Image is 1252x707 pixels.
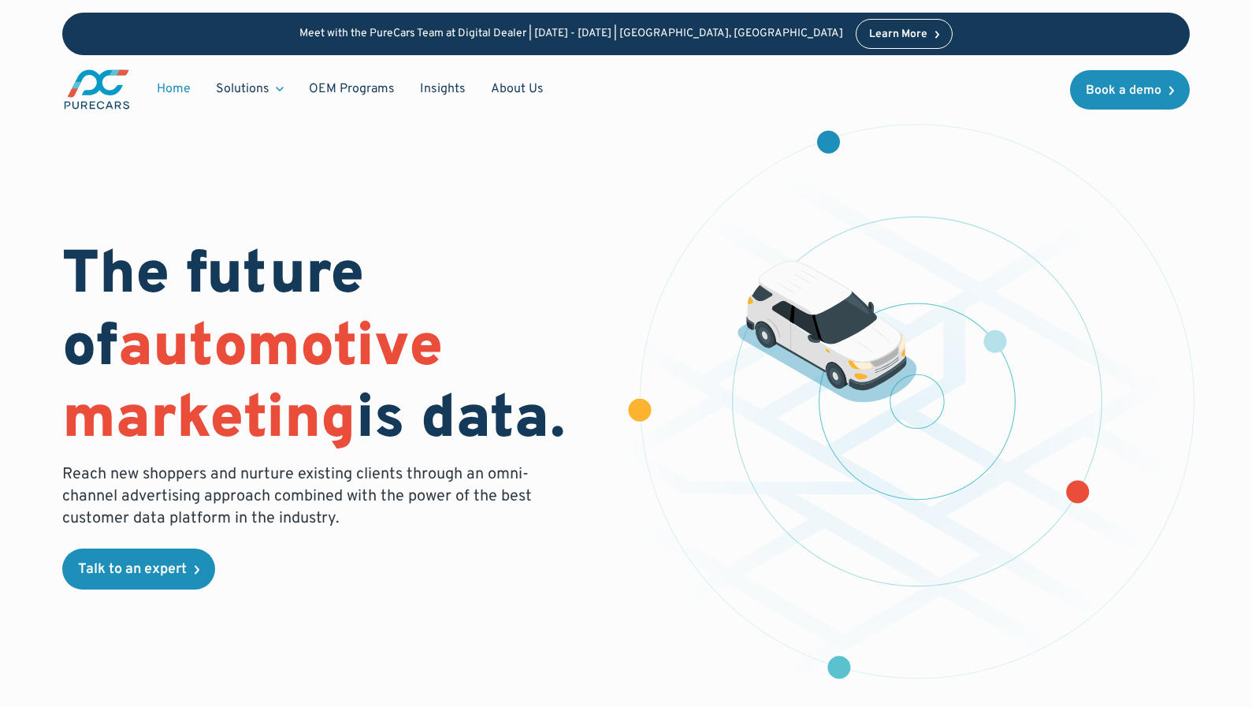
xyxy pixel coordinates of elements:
a: Talk to an expert [62,549,215,590]
div: Learn More [869,29,927,40]
a: main [62,68,132,111]
div: Solutions [203,74,296,104]
a: Book a demo [1070,70,1190,110]
p: Meet with the PureCars Team at Digital Dealer | [DATE] - [DATE] | [GEOGRAPHIC_DATA], [GEOGRAPHIC_... [299,28,843,41]
h1: The future of is data. [62,241,607,457]
a: OEM Programs [296,74,407,104]
a: Insights [407,74,478,104]
img: illustration of a vehicle [737,261,917,403]
span: automotive marketing [62,311,443,459]
a: Learn More [856,19,953,49]
div: Solutions [216,80,269,98]
a: About Us [478,74,556,104]
a: Home [144,74,203,104]
div: Book a demo [1086,84,1161,97]
img: purecars logo [62,68,132,111]
p: Reach new shoppers and nurture existing clients through an omni-channel advertising approach comb... [62,463,541,530]
div: Talk to an expert [78,563,187,577]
